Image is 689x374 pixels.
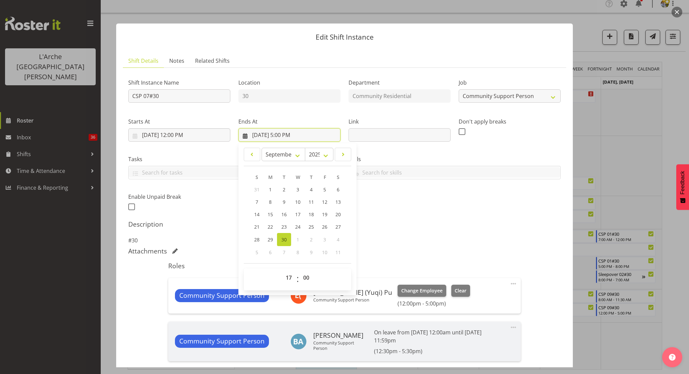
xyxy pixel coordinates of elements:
span: 23 [281,224,287,230]
h5: Roles [168,262,520,270]
a: 28 [250,233,264,246]
span: 17 [295,211,301,218]
span: 10 [322,249,327,255]
span: 24 [295,224,301,230]
span: 5 [323,186,326,193]
span: 25 [309,224,314,230]
span: W [296,174,300,180]
label: Shift Instance Name [128,79,230,87]
span: T [310,174,313,180]
button: Feedback - Show survey [676,164,689,210]
span: Community Support Person [179,336,265,346]
span: 10 [295,199,301,205]
input: Click to select... [238,128,340,142]
p: #30 [128,236,561,244]
label: Link [349,118,451,126]
span: 8 [269,199,272,205]
p: Community Support Person [313,340,369,351]
span: : [296,271,299,288]
span: 4 [310,186,313,193]
h6: [PERSON_NAME] (Yuqi) Pu [313,289,392,296]
a: 22 [264,221,277,233]
span: Shift Details [128,57,158,65]
span: 5 [256,249,258,255]
span: 8 [296,249,299,255]
h5: Description [128,220,561,228]
p: On leave from [DATE] 12:00am until [DATE] 11:59pm [374,328,503,344]
span: 3 [323,236,326,243]
a: 12 [318,196,331,208]
span: 9 [283,199,285,205]
span: T [283,174,285,180]
span: 26 [322,224,327,230]
span: Change Employee [401,287,443,294]
a: 7 [250,196,264,208]
span: S [256,174,258,180]
a: 18 [305,208,318,221]
label: Ends At [238,118,340,126]
span: 13 [335,199,341,205]
a: 27 [331,221,345,233]
label: Don't apply breaks [459,118,561,126]
span: 20 [335,211,341,218]
span: 14 [254,211,260,218]
label: Skills [349,155,561,163]
span: 4 [337,236,339,243]
span: 16 [281,211,287,218]
a: 24 [291,221,305,233]
a: 10 [291,196,305,208]
a: 8 [264,196,277,208]
span: 2 [283,186,285,193]
a: 4 [305,183,318,196]
a: 19 [318,208,331,221]
button: Clear [451,285,470,297]
input: Search for tasks [129,167,340,178]
p: Community Support Person [313,297,392,302]
a: 20 [331,208,345,221]
a: 30 [277,233,291,246]
input: Search for skills [349,167,560,178]
h6: [PERSON_NAME] [313,332,369,339]
label: Starts At [128,118,230,126]
h5: Attachments [128,247,167,255]
span: 31 [254,186,260,193]
a: 11 [305,196,318,208]
label: Job [459,79,561,87]
a: 1 [264,183,277,196]
a: 16 [277,208,291,221]
span: 27 [335,224,341,230]
span: 30 [281,236,287,243]
span: Feedback [680,171,686,194]
span: 7 [256,199,258,205]
span: 12 [322,199,327,205]
label: Location [238,79,340,87]
span: 1 [269,186,272,193]
input: Shift Instance Name [128,89,230,103]
img: bibi-ali4942.jpg [290,333,307,349]
span: Community Support Person [179,291,265,300]
span: 21 [254,224,260,230]
span: 9 [310,249,313,255]
a: 26 [318,221,331,233]
label: Tasks [128,155,340,163]
span: 22 [268,224,273,230]
span: 6 [337,186,339,193]
span: 28 [254,236,260,243]
span: M [268,174,273,180]
a: 3 [291,183,305,196]
a: 21 [250,221,264,233]
span: 15 [268,211,273,218]
span: 1 [296,236,299,243]
span: 11 [309,199,314,205]
a: 17 [291,208,305,221]
span: 29 [268,236,273,243]
a: 14 [250,208,264,221]
a: 9 [277,196,291,208]
label: Enable Unpaid Break [128,193,230,201]
span: 3 [296,186,299,193]
span: 7 [283,249,285,255]
a: 15 [264,208,277,221]
input: Click to select... [128,128,230,142]
span: 11 [335,249,341,255]
span: 2 [310,236,313,243]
